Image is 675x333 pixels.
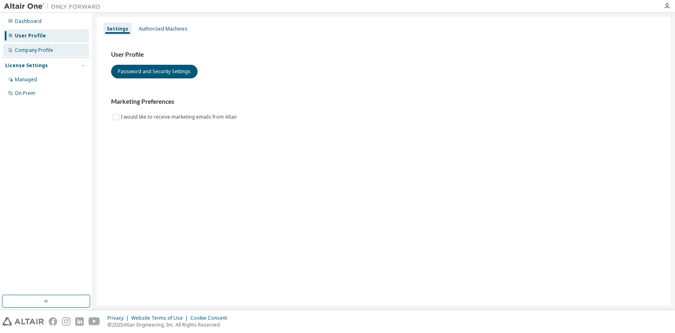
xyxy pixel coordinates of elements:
h3: User Profile [111,51,656,59]
div: Settings [107,26,128,32]
div: Managed [15,76,37,83]
div: Authorized Machines [139,26,188,32]
h3: Marketing Preferences [111,98,656,106]
div: Dashboard [15,18,41,25]
div: Privacy [107,315,131,321]
img: linkedin.svg [75,317,84,326]
img: youtube.svg [89,317,100,326]
div: Website Terms of Use [131,315,190,321]
div: User Profile [15,33,46,39]
p: © 2025 Altair Engineering, Inc. All Rights Reserved. [107,321,232,328]
img: facebook.svg [49,317,57,326]
div: On Prem [15,90,35,97]
label: I would like to receive marketing emails from Altair [121,112,239,122]
div: Cookie Consent [190,315,232,321]
img: Altair One [4,2,105,10]
button: Password and Security Settings [111,65,198,78]
div: License Settings [5,62,48,69]
div: Company Profile [15,47,53,53]
img: altair_logo.svg [2,317,44,326]
img: instagram.svg [62,317,70,326]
